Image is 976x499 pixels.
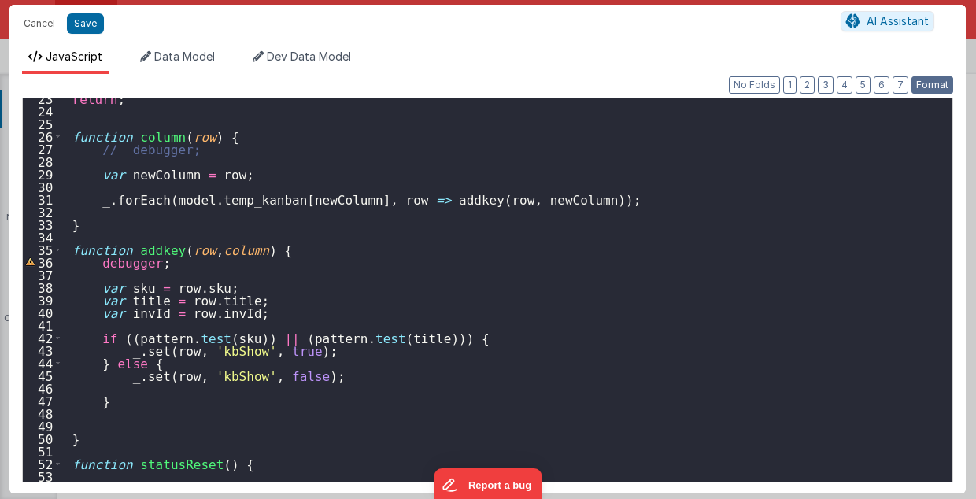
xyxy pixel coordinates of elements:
button: 1 [783,76,797,94]
div: 32 [23,205,61,218]
div: 27 [23,142,61,155]
div: 23 [23,92,61,105]
div: 42 [23,331,61,344]
div: 46 [23,382,61,394]
div: 44 [23,357,61,369]
div: 51 [23,445,61,457]
button: 7 [893,76,908,94]
button: 3 [818,76,834,94]
div: 39 [23,294,61,306]
div: 40 [23,306,61,319]
div: 26 [23,130,61,142]
button: AI Assistant [841,11,934,31]
button: Cancel [16,13,63,35]
div: 24 [23,105,61,117]
span: JavaScript [46,50,102,63]
div: 36 [23,256,61,268]
div: 53 [23,470,61,482]
div: 41 [23,319,61,331]
button: 6 [874,76,889,94]
div: 33 [23,218,61,231]
div: 28 [23,155,61,168]
div: 34 [23,231,61,243]
button: No Folds [729,76,780,94]
div: 49 [23,420,61,432]
div: 31 [23,193,61,205]
span: Dev Data Model [267,50,351,63]
div: 25 [23,117,61,130]
button: Format [911,76,953,94]
div: 45 [23,369,61,382]
div: 43 [23,344,61,357]
button: 5 [856,76,871,94]
div: 38 [23,281,61,294]
div: 37 [23,268,61,281]
button: 4 [837,76,852,94]
div: 30 [23,180,61,193]
div: 47 [23,394,61,407]
button: Save [67,13,104,34]
div: 48 [23,407,61,420]
button: 2 [800,76,815,94]
div: 52 [23,457,61,470]
div: 29 [23,168,61,180]
div: 35 [23,243,61,256]
div: 50 [23,432,61,445]
span: AI Assistant [867,14,929,28]
span: Data Model [154,50,215,63]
